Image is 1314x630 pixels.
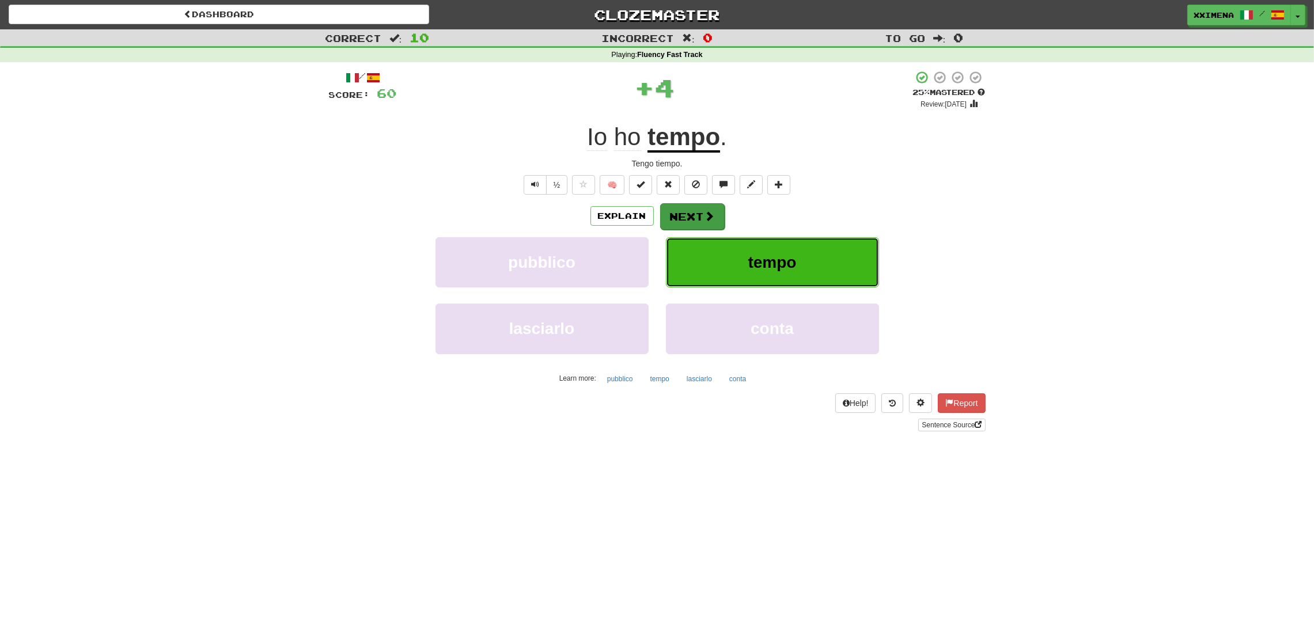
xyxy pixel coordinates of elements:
button: Round history (alt+y) [881,393,903,413]
button: Report [938,393,985,413]
button: conta [723,370,752,388]
button: tempo [666,237,879,287]
span: conta [751,320,794,337]
span: Io [587,123,607,151]
button: Favorite sentence (alt+f) [572,175,595,195]
span: + [635,70,655,105]
button: Reset to 0% Mastered (alt+r) [657,175,680,195]
button: tempo [644,370,676,388]
span: 25 % [913,88,930,97]
button: ½ [546,175,568,195]
a: Clozemaster [446,5,867,25]
span: : [933,33,946,43]
div: / [329,70,397,85]
button: Help! [835,393,876,413]
span: pubblico [508,253,575,271]
span: Incorrect [601,32,674,44]
button: Play sentence audio (ctl+space) [524,175,547,195]
button: Ignore sentence (alt+i) [684,175,707,195]
span: tempo [748,253,797,271]
span: 0 [953,31,963,44]
strong: Fluency Fast Track [637,51,702,59]
button: Explain [590,206,654,226]
span: To go [885,32,925,44]
button: conta [666,303,879,354]
button: Edit sentence (alt+d) [740,175,763,195]
div: Text-to-speech controls [521,175,568,195]
span: 4 [655,73,675,102]
small: Learn more: [559,374,596,382]
button: lasciarlo [680,370,718,388]
a: Dashboard [9,5,429,24]
small: Review: [DATE] [921,100,967,108]
span: Correct [325,32,381,44]
span: ho [614,123,641,151]
span: 0 [703,31,713,44]
span: / [1259,9,1265,17]
button: pubblico [436,237,649,287]
button: 🧠 [600,175,624,195]
button: Add to collection (alt+a) [767,175,790,195]
span: lasciarlo [509,320,575,337]
button: Set this sentence to 100% Mastered (alt+m) [629,175,652,195]
span: 60 [377,86,397,100]
span: . [720,123,727,150]
u: tempo [647,123,720,153]
span: Score: [329,90,370,100]
div: Tengo tiempo. [329,158,986,169]
div: Mastered [913,88,986,98]
a: xximena / [1187,5,1291,25]
button: Discuss sentence (alt+u) [712,175,735,195]
button: pubblico [601,370,639,388]
span: : [389,33,402,43]
button: lasciarlo [436,303,649,354]
span: xximena [1194,10,1234,20]
span: : [682,33,695,43]
button: Next [660,203,725,230]
a: Sentence Source [918,419,985,431]
span: 10 [410,31,429,44]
